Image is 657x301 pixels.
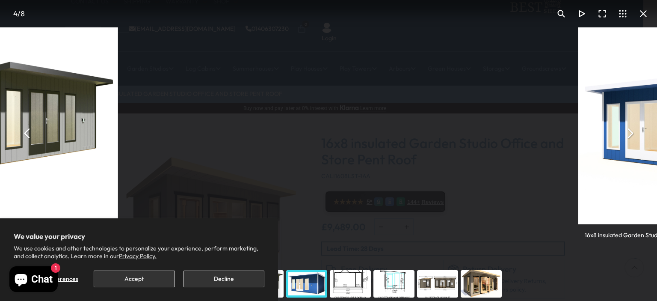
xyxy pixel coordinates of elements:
div: / [3,3,34,24]
p: We use cookies and other technologies to personalize your experience, perform marketing, and coll... [14,244,264,260]
button: Previous [17,123,38,144]
inbox-online-store-chat: Shopify online store chat [7,266,60,294]
button: Toggle thumbnails [613,3,633,24]
span: 8 [21,9,25,18]
button: Close [633,3,654,24]
span: 4 [13,9,18,18]
button: Next [619,123,640,144]
button: Toggle zoom level [551,3,571,24]
a: Privacy Policy. [119,252,157,260]
button: Accept [94,271,175,287]
h2: We value your privacy [14,232,264,241]
button: Decline [183,271,264,287]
